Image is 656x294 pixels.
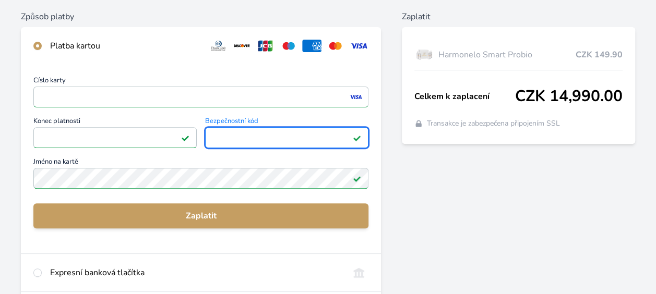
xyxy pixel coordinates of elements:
[353,133,361,142] img: Platné pole
[33,168,368,189] input: Jméno na kartěPlatné pole
[349,92,363,102] img: visa
[38,130,192,145] iframe: Iframe pro datum vypršení platnosti
[50,266,341,279] div: Expresní banková tlačítka
[402,10,635,23] h6: Zaplatit
[576,48,623,61] span: CZK 149.90
[349,40,368,52] img: visa.svg
[209,40,228,52] img: diners.svg
[205,118,368,127] span: Bezpečnostní kód
[210,130,364,145] iframe: Iframe pro bezpečnostní kód
[279,40,299,52] img: maestro.svg
[427,118,560,129] span: Transakce je zabezpečena připojením SSL
[38,90,364,104] iframe: Iframe pro číslo karty
[353,174,361,182] img: Platné pole
[181,133,189,142] img: Platné pole
[414,42,434,68] img: Box-6-lahvi-SMART-PROBIO-1_(1)-lo.png
[50,40,200,52] div: Platba kartou
[414,90,515,103] span: Celkem k zaplacení
[33,158,368,168] span: Jméno na kartě
[232,40,252,52] img: discover.svg
[42,210,360,222] span: Zaplatit
[33,118,197,127] span: Konec platnosti
[21,10,381,23] h6: Způsob platby
[438,48,576,61] span: Harmonelo Smart Probio
[256,40,275,52] img: jcb.svg
[302,40,321,52] img: amex.svg
[33,77,368,87] span: Číslo karty
[33,203,368,228] button: Zaplatit
[515,87,623,106] span: CZK 14,990.00
[349,266,368,279] img: onlineBanking_CZ.svg
[326,40,345,52] img: mc.svg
